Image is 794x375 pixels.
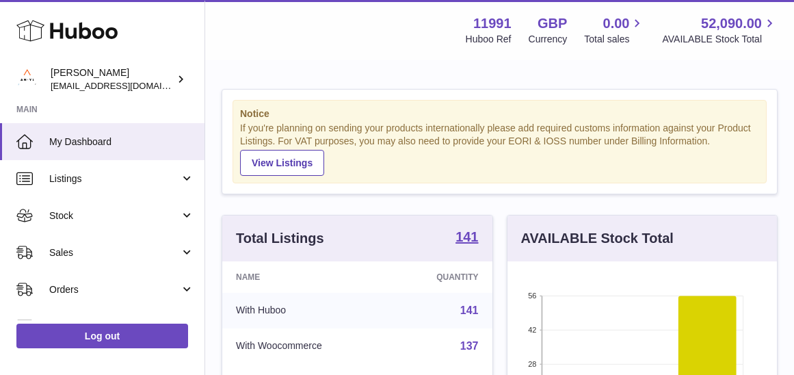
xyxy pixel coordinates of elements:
span: My Dashboard [49,135,194,148]
span: [EMAIL_ADDRESS][DOMAIN_NAME] [51,80,201,91]
span: 0.00 [603,14,630,33]
th: Name [222,261,390,293]
div: If you're planning on sending your products internationally please add required customs informati... [240,122,759,175]
div: Huboo Ref [466,33,512,46]
div: Currency [529,33,568,46]
text: 56 [528,292,536,300]
a: 141 [455,230,478,246]
span: Total sales [584,33,645,46]
strong: 11991 [473,14,512,33]
td: With Huboo [222,293,390,328]
strong: Notice [240,107,759,120]
div: [PERSON_NAME] [51,66,174,92]
a: 0.00 Total sales [584,14,645,46]
span: Stock [49,209,180,222]
strong: 141 [455,230,478,244]
a: 52,090.00 AVAILABLE Stock Total [662,14,778,46]
a: 141 [460,305,479,316]
span: 52,090.00 [701,14,762,33]
a: View Listings [240,150,324,176]
span: Orders [49,283,180,296]
th: Quantity [390,261,492,293]
a: 137 [460,340,479,352]
a: Log out [16,324,188,348]
span: Listings [49,172,180,185]
text: 42 [528,326,536,334]
h3: AVAILABLE Stock Total [521,229,674,248]
span: AVAILABLE Stock Total [662,33,778,46]
text: 28 [528,360,536,368]
span: Sales [49,246,180,259]
h3: Total Listings [236,229,324,248]
img: info@an-y1.com [16,69,37,90]
span: Usage [49,320,194,333]
td: With Woocommerce [222,328,390,364]
strong: GBP [538,14,567,33]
